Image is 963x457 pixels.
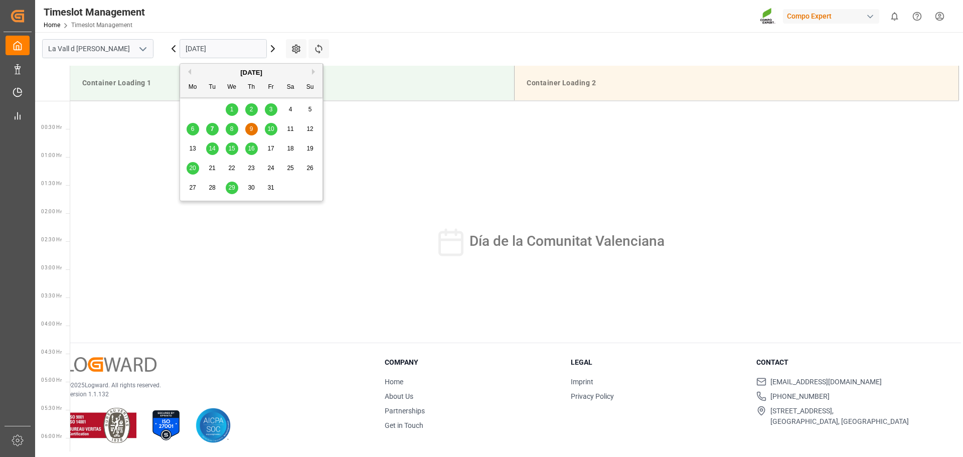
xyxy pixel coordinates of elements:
div: Choose Saturday, October 18th, 2025 [284,142,297,155]
span: 04:30 Hr [41,349,62,355]
div: [DATE] [180,68,323,78]
input: DD.MM.YYYY [180,39,267,58]
span: 12 [306,125,313,132]
button: Compo Expert [783,7,883,26]
span: 5 [308,106,312,113]
div: Choose Sunday, October 19th, 2025 [304,142,316,155]
span: 03:00 Hr [41,265,62,270]
button: open menu [135,41,150,57]
button: Previous Month [185,69,191,75]
span: 03:30 Hr [41,293,62,298]
span: 25 [287,165,293,172]
div: Choose Saturday, October 25th, 2025 [284,162,297,175]
span: 28 [209,184,215,191]
button: show 0 new notifications [883,5,906,28]
span: 26 [306,165,313,172]
span: 1 [230,106,234,113]
div: Tu [206,81,219,94]
span: 29 [228,184,235,191]
div: Choose Thursday, October 30th, 2025 [245,182,258,194]
span: 02:00 Hr [41,209,62,214]
div: Compo Expert [783,9,879,24]
span: 3 [269,106,273,113]
div: Choose Friday, October 24th, 2025 [265,162,277,175]
div: Container Loading 2 [523,74,950,92]
div: Choose Tuesday, October 28th, 2025 [206,182,219,194]
span: 23 [248,165,254,172]
span: 01:30 Hr [41,181,62,186]
div: Choose Thursday, October 2nd, 2025 [245,103,258,116]
div: Container Loading 1 [78,74,506,92]
span: 8 [230,125,234,132]
span: 17 [267,145,274,152]
span: 20 [189,165,196,172]
span: 05:00 Hr [41,377,62,383]
span: 15 [228,145,235,152]
span: 04:00 Hr [41,321,62,327]
span: 6 [191,125,195,132]
input: Type to search/select [42,39,153,58]
span: 11 [287,125,293,132]
div: Choose Wednesday, October 1st, 2025 [226,103,238,116]
div: Choose Friday, October 10th, 2025 [265,123,277,135]
div: Timeslot Management [44,5,145,20]
div: Choose Sunday, October 26th, 2025 [304,162,316,175]
span: 05:30 Hr [41,405,62,411]
div: Choose Friday, October 3rd, 2025 [265,103,277,116]
span: 24 [267,165,274,172]
span: 31 [267,184,274,191]
div: Choose Friday, October 17th, 2025 [265,142,277,155]
div: Su [304,81,316,94]
span: 4 [289,106,292,113]
div: Choose Tuesday, October 21st, 2025 [206,162,219,175]
div: Th [245,81,258,94]
div: Fr [265,81,277,94]
div: Choose Monday, October 27th, 2025 [187,182,199,194]
span: 01:00 Hr [41,153,62,158]
div: month 2025-10 [183,100,320,198]
div: Choose Tuesday, October 14th, 2025 [206,142,219,155]
span: Día de la Comunitat Valenciana [466,229,668,253]
span: 02:30 Hr [41,237,62,242]
span: 06:00 Hr [41,433,62,439]
span: 9 [250,125,253,132]
span: 2 [250,106,253,113]
div: Choose Monday, October 13th, 2025 [187,142,199,155]
div: Choose Monday, October 6th, 2025 [187,123,199,135]
div: Choose Tuesday, October 7th, 2025 [206,123,219,135]
span: 14 [209,145,215,152]
span: 30 [248,184,254,191]
span: 19 [306,145,313,152]
span: 18 [287,145,293,152]
div: Choose Wednesday, October 22nd, 2025 [226,162,238,175]
div: Choose Saturday, October 11th, 2025 [284,123,297,135]
div: Choose Wednesday, October 15th, 2025 [226,142,238,155]
span: 00:30 Hr [41,124,62,130]
span: 22 [228,165,235,172]
span: 21 [209,165,215,172]
div: Choose Sunday, October 12th, 2025 [304,123,316,135]
div: Choose Sunday, October 5th, 2025 [304,103,316,116]
button: Help Center [906,5,928,28]
span: 7 [211,125,214,132]
div: Choose Wednesday, October 8th, 2025 [226,123,238,135]
div: Choose Friday, October 31st, 2025 [265,182,277,194]
div: Choose Thursday, October 16th, 2025 [245,142,258,155]
img: Screenshot%202023-09-29%20at%2010.02.21.png_1712312052.png [760,8,776,25]
span: 13 [189,145,196,152]
div: Choose Wednesday, October 29th, 2025 [226,182,238,194]
div: Choose Saturday, October 4th, 2025 [284,103,297,116]
div: Mo [187,81,199,94]
div: Choose Thursday, October 23rd, 2025 [245,162,258,175]
span: 10 [267,125,274,132]
div: We [226,81,238,94]
a: Home [44,22,60,29]
div: Choose Monday, October 20th, 2025 [187,162,199,175]
div: Choose Thursday, October 9th, 2025 [245,123,258,135]
button: Next Month [312,69,318,75]
span: 27 [189,184,196,191]
span: 16 [248,145,254,152]
div: Sa [284,81,297,94]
